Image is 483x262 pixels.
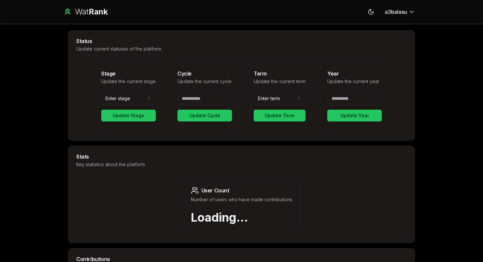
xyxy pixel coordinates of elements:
button: Update Cycle [177,110,232,121]
p: Key statistics about the platform [76,161,407,168]
p: Update the current year [327,78,382,85]
p: Loading... [191,211,292,224]
p: Update current statuses of the platform [76,46,407,52]
p: Update the current cycle [177,78,232,85]
button: a3balasu [379,6,420,18]
p: Update the current stage [101,78,156,85]
button: Update Year [327,110,382,121]
h3: Status [76,38,407,44]
span: a3balasu [385,8,407,16]
button: Update Term [254,110,306,121]
h3: Stage [101,71,156,76]
h3: Term [254,71,306,76]
a: WatRank [63,7,108,17]
div: Wat [75,7,108,17]
h3: Cycle [177,71,232,76]
h3: Year [327,71,382,76]
button: Update Stage [101,110,156,121]
h3: User Count [191,186,292,194]
h3: Stats [76,154,407,159]
h3: Contributions [76,256,407,262]
p: Number of users who have made contributions [191,196,292,203]
p: Update the current term [254,78,306,85]
span: Rank [89,7,108,16]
